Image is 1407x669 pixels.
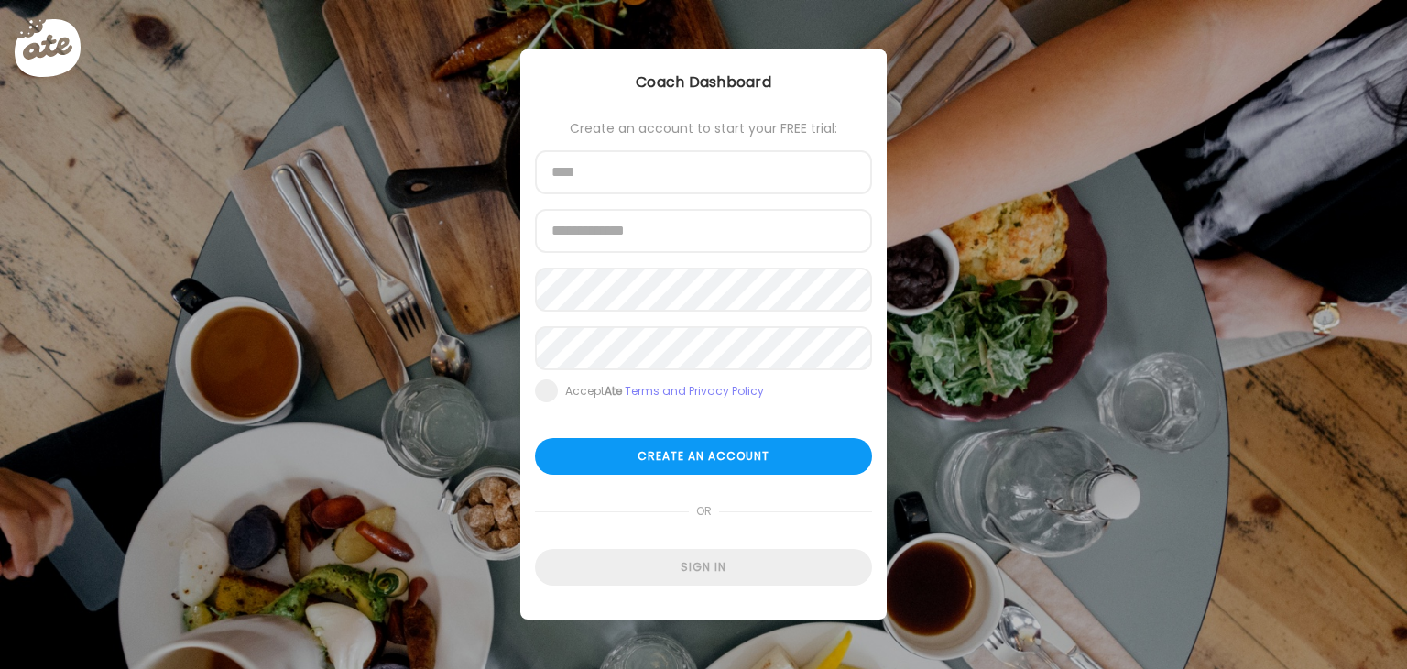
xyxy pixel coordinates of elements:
div: Accept [565,384,764,399]
span: or [689,493,719,530]
a: Terms and Privacy Policy [625,383,764,399]
div: Create an account [535,438,872,475]
b: Ate [605,383,622,399]
div: Sign in [535,549,872,586]
div: Create an account to start your FREE trial: [535,121,872,136]
div: Coach Dashboard [520,71,887,93]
